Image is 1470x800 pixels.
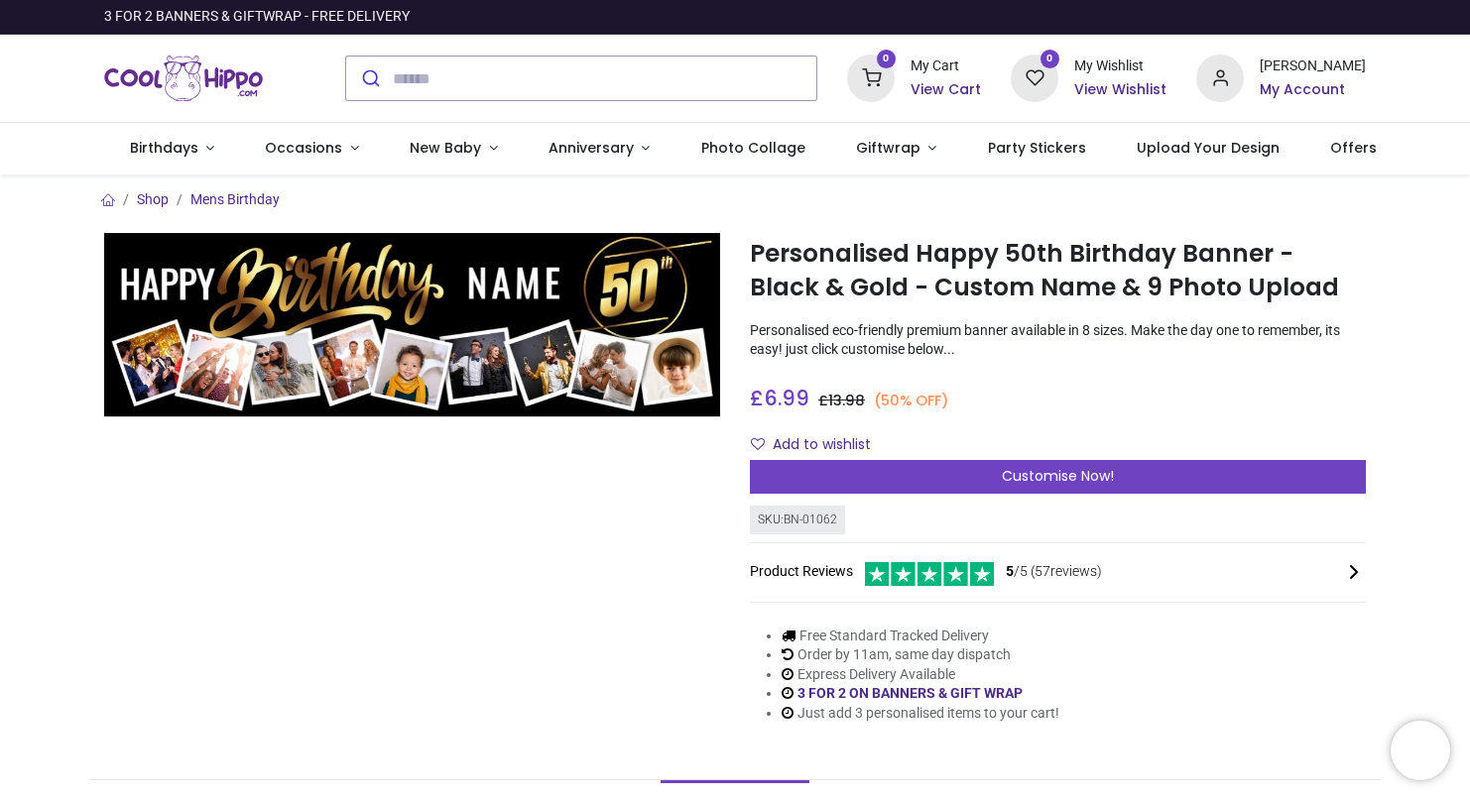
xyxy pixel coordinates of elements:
button: Submit [346,57,393,100]
span: £ [818,391,865,410]
sup: 0 [877,50,896,68]
img: Personalised Happy 50th Birthday Banner - Black & Gold - Custom Name & 9 Photo Upload [104,233,720,417]
p: Personalised eco-friendly premium banner available in 8 sizes. Make the day one to remember, its ... [750,321,1366,360]
span: Giftwrap [856,138,920,158]
span: /5 ( 57 reviews) [1006,562,1102,582]
span: Anniversary [549,138,634,158]
span: 5 [1006,563,1014,579]
span: Occasions [265,138,342,158]
li: Just add 3 personalised items to your cart! [782,704,1059,724]
a: 3 FOR 2 ON BANNERS & GIFT WRAP [797,685,1023,701]
div: My Cart [911,57,981,76]
span: Customise Now! [1002,466,1114,486]
div: Product Reviews [750,559,1366,586]
sup: 0 [1041,50,1059,68]
span: Birthdays [130,138,198,158]
span: Photo Collage [701,138,805,158]
a: Birthdays [104,123,240,174]
iframe: Brevo live chat [1391,721,1450,780]
a: 0 [1011,69,1058,85]
span: New Baby [410,138,481,158]
a: Logo of Cool Hippo [104,51,263,106]
a: My Account [1260,80,1366,100]
div: 3 FOR 2 BANNERS & GIFTWRAP - FREE DELIVERY [104,7,410,27]
iframe: Customer reviews powered by Trustpilot [949,7,1366,27]
small: (50% OFF) [874,391,949,411]
span: Offers [1330,138,1377,158]
a: Occasions [240,123,385,174]
a: Anniversary [523,123,675,174]
span: Upload Your Design [1137,138,1280,158]
a: New Baby [385,123,524,174]
a: 0 [847,69,895,85]
div: My Wishlist [1074,57,1166,76]
li: Order by 11am, same day dispatch [782,645,1059,665]
a: Giftwrap [830,123,962,174]
a: Mens Birthday [190,191,280,207]
li: Express Delivery Available [782,665,1059,685]
li: Free Standard Tracked Delivery [782,627,1059,646]
button: Add to wishlistAdd to wishlist [750,428,888,462]
span: £ [750,384,809,412]
h1: Personalised Happy 50th Birthday Banner - Black & Gold - Custom Name & 9 Photo Upload [750,237,1366,305]
img: Cool Hippo [104,51,263,106]
div: SKU: BN-01062 [750,506,845,534]
span: 6.99 [764,384,809,412]
a: View Wishlist [1074,80,1166,100]
span: 13.98 [828,391,865,410]
span: Party Stickers [988,138,1086,158]
a: View Cart [911,80,981,100]
i: Add to wishlist [751,437,765,451]
a: Shop [137,191,169,207]
div: [PERSON_NAME] [1260,57,1366,76]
